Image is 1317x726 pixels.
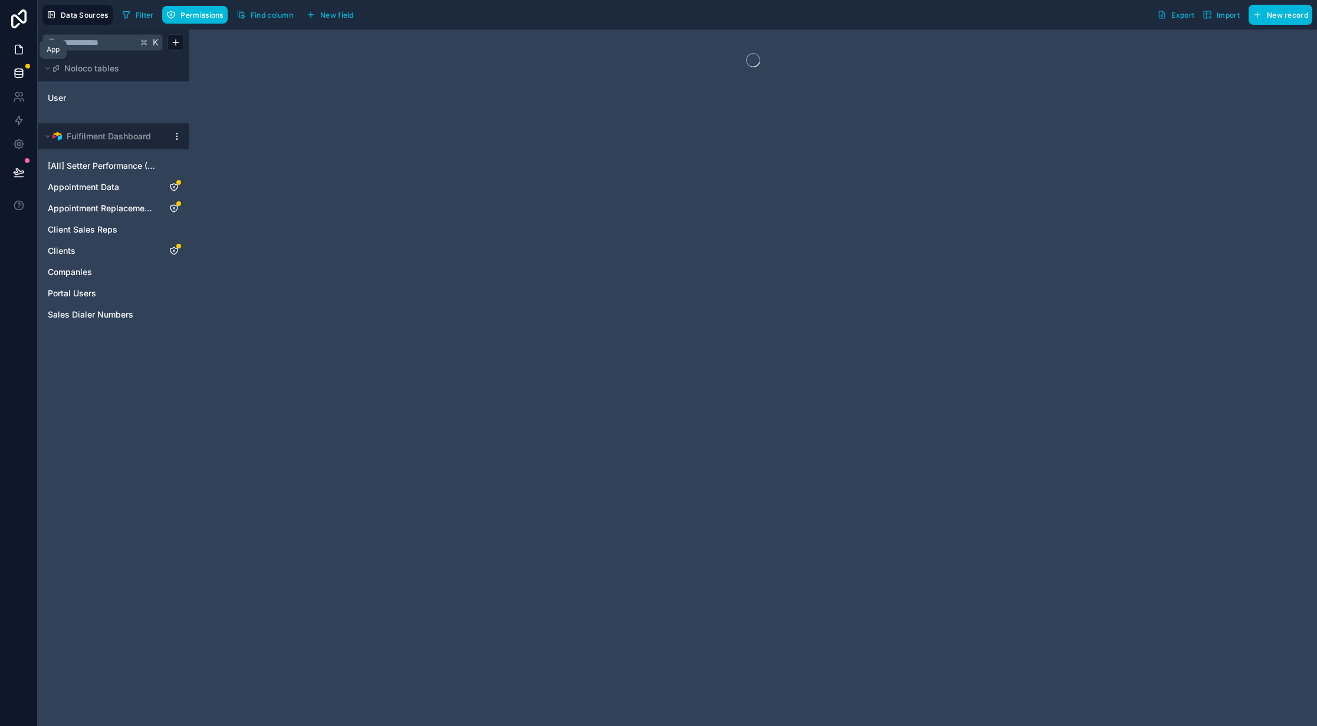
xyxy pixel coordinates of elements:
[48,309,155,321] a: Sales Dialer Numbers
[48,92,66,104] span: User
[48,181,155,193] a: Appointment Data
[42,199,184,218] div: Appointment Replacements
[48,245,155,257] a: Clients
[48,266,155,278] a: Companies
[42,305,184,324] div: Sales Dialer Numbers
[42,156,184,175] div: [All] Setter Performance (Monthly)
[48,160,155,172] a: [All] Setter Performance (Monthly)
[1153,5,1198,25] button: Export
[1171,11,1194,19] span: Export
[48,92,143,104] a: User
[1244,5,1312,25] a: New record
[48,309,133,321] span: Sales Dialer Numbers
[42,178,184,197] div: Appointment Data
[42,5,113,25] button: Data Sources
[48,245,75,257] span: Clients
[320,11,354,19] span: New field
[48,287,155,299] a: Portal Users
[162,6,232,24] a: Permissions
[48,224,117,236] span: Client Sales Reps
[180,11,223,19] span: Permissions
[42,263,184,282] div: Companies
[52,132,62,141] img: Airtable Logo
[136,11,154,19] span: Filter
[1217,11,1240,19] span: Import
[48,181,119,193] span: Appointment Data
[48,202,155,214] a: Appointment Replacements
[42,241,184,260] div: Clients
[47,45,60,54] div: App
[152,38,160,47] span: K
[1267,11,1308,19] span: New record
[1249,5,1312,25] button: New record
[48,287,96,299] span: Portal Users
[162,6,227,24] button: Permissions
[42,220,184,239] div: Client Sales Reps
[251,11,293,19] span: Find column
[42,89,184,107] div: User
[117,6,158,24] button: Filter
[42,128,168,145] button: Airtable LogoFulfilment Dashboard
[42,60,177,77] button: Noloco tables
[1198,5,1244,25] button: Import
[42,284,184,303] div: Portal Users
[64,63,119,74] span: Noloco tables
[302,6,358,24] button: New field
[232,6,297,24] button: Find column
[48,266,92,278] span: Companies
[48,224,155,236] a: Client Sales Reps
[61,11,109,19] span: Data Sources
[67,130,151,142] span: Fulfilment Dashboard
